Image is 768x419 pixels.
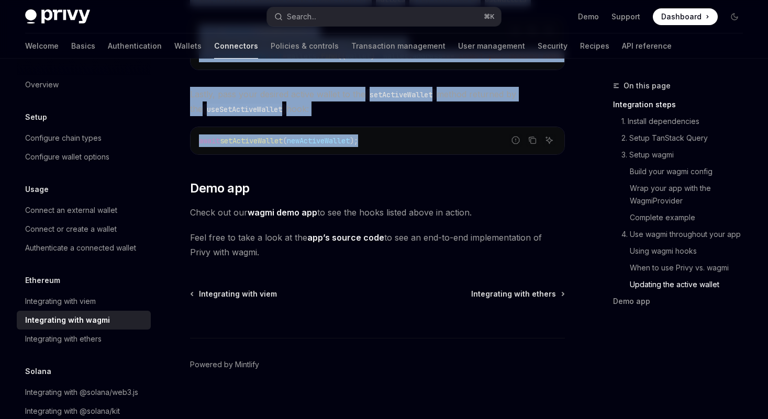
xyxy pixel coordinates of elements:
[351,33,446,59] a: Transaction management
[25,365,51,378] h5: Solana
[283,136,287,145] span: (
[17,330,151,348] a: Integrating with ethers
[613,163,751,180] a: Build your wagmi config
[25,111,47,123] h5: Setup
[190,230,565,259] span: Feel free to take a look at the to see an end-to-end implementation of Privy with wagmi.
[17,239,151,257] a: Authenticate a connected wallet
[287,51,316,61] span: wallets
[287,136,350,145] span: newActiveWallet
[267,7,500,26] button: Open search
[25,295,96,308] div: Integrating with viem
[25,9,90,24] img: dark logo
[613,113,751,130] a: 1. Install dependencies
[408,51,413,61] span: .
[25,78,59,91] div: Overview
[613,243,751,259] a: Using wagmi hooks
[17,311,151,330] a: Integrating with wagmi
[190,87,565,116] span: Lastly, pass your desired active wallet to the method returned by the hook:
[17,201,151,220] a: Connect an external wallet
[174,33,202,59] a: Wallets
[413,51,442,61] span: address
[190,205,565,220] span: Check out our to see the hooks listed above in action.
[271,33,339,59] a: Policies & controls
[371,51,375,61] span: )
[442,51,454,61] span: ===
[337,51,346,61] span: ((
[287,10,316,23] div: Search...
[613,226,751,243] a: 4. Use wagmi throughout your app
[199,51,220,61] span: const
[17,383,151,402] a: Integrating with @solana/web3.js
[320,51,337,61] span: find
[542,133,556,147] button: Ask AI
[25,386,138,399] div: Integrating with @solana/web3.js
[538,33,567,59] a: Security
[25,405,120,417] div: Integrating with @solana/kit
[526,133,539,147] button: Copy the contents from the code block
[350,136,358,145] span: );
[613,209,751,226] a: Complete example
[454,51,576,61] span: 'insert-your-desired-address'
[25,242,136,254] div: Authenticate a connected wallet
[190,359,259,370] a: Powered by Mintlify
[25,183,49,196] h5: Usage
[25,274,60,287] h5: Ethereum
[375,51,383,61] span: =>
[71,33,95,59] a: Basics
[484,13,495,21] span: ⌘ K
[624,80,671,92] span: On this page
[203,104,286,115] code: useSetActiveWallet
[17,220,151,239] a: Connect or create a wallet
[613,276,751,293] a: Updating the active wallet
[509,133,522,147] button: Report incorrect code
[220,136,283,145] span: setActiveWallet
[346,51,371,61] span: wallet
[307,232,384,243] a: app’s source code
[622,33,672,59] a: API reference
[220,51,283,61] span: newActiveWallet
[726,8,743,25] button: Toggle dark mode
[458,33,525,59] a: User management
[25,132,102,144] div: Configure chain types
[613,259,751,276] a: When to use Privy vs. wagmi
[214,33,258,59] a: Connectors
[17,129,151,148] a: Configure chain types
[25,204,117,217] div: Connect an external wallet
[613,96,751,113] a: Integration steps
[613,146,751,163] a: 3. Setup wagmi
[191,289,277,299] a: Integrating with viem
[613,180,751,209] a: Wrap your app with the WagmiProvider
[611,12,640,22] a: Support
[580,33,609,59] a: Recipes
[25,314,110,326] div: Integrating with wagmi
[661,12,702,22] span: Dashboard
[199,136,220,145] span: await
[17,75,151,94] a: Overview
[471,289,556,299] span: Integrating with ethers
[316,51,320,61] span: .
[17,148,151,166] a: Configure wallet options
[25,333,102,345] div: Integrating with ethers
[108,33,162,59] a: Authentication
[25,151,109,163] div: Configure wallet options
[383,51,408,61] span: wallet
[25,223,117,235] div: Connect or create a wallet
[283,51,287,61] span: =
[578,12,599,22] a: Demo
[365,89,437,100] code: setActiveWallet
[653,8,718,25] a: Dashboard
[25,33,59,59] a: Welcome
[471,289,564,299] a: Integrating with ethers
[248,207,317,218] a: wagmi demo app
[613,130,751,146] a: 2. Setup TanStack Query
[613,293,751,310] a: Demo app
[190,180,249,197] span: Demo app
[199,289,277,299] span: Integrating with viem
[17,292,151,311] a: Integrating with viem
